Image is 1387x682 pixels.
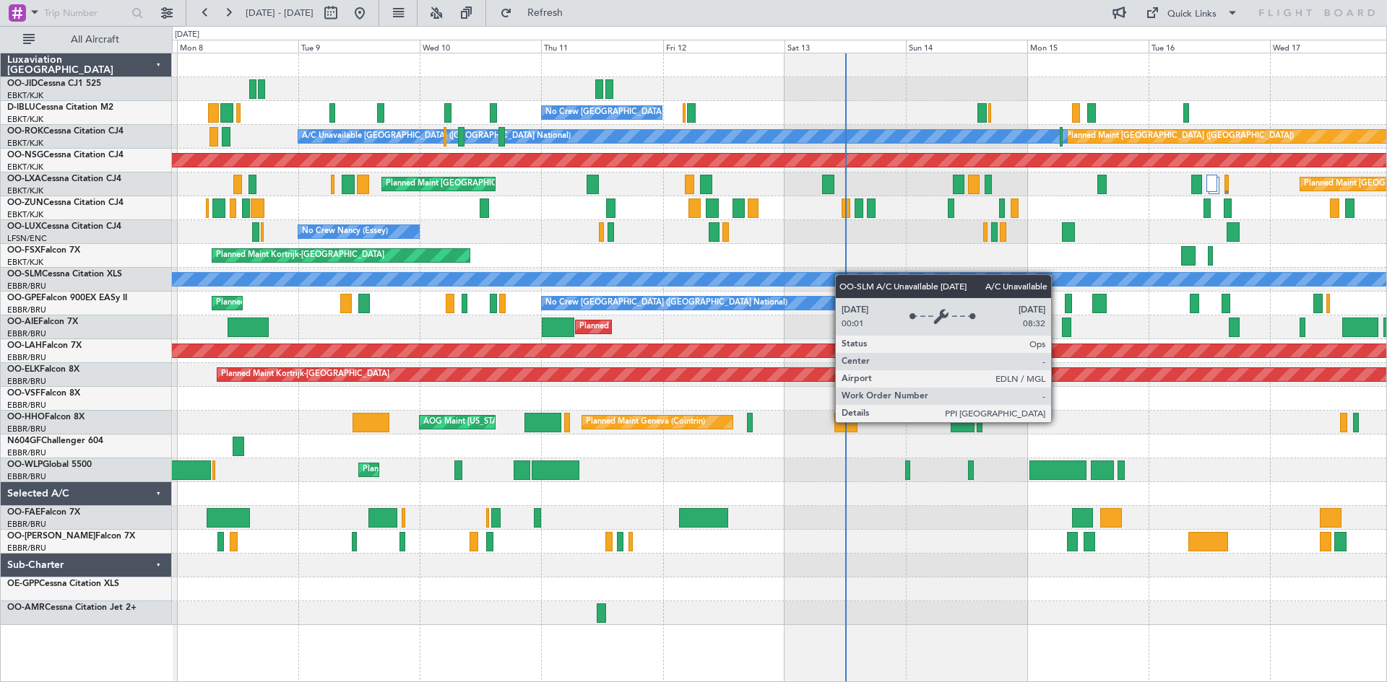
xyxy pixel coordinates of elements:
span: N604GF [7,437,41,445]
a: EBKT/KJK [7,138,43,149]
div: Wed 10 [420,40,541,53]
button: Refresh [493,1,580,25]
a: OO-LUXCessna Citation CJ4 [7,222,121,231]
div: No Crew [GEOGRAPHIC_DATA] ([GEOGRAPHIC_DATA] National) [545,292,787,314]
a: EBBR/BRU [7,328,46,339]
a: OO-AIEFalcon 7X [7,318,78,326]
span: OO-FAE [7,508,40,517]
span: OO-LXA [7,175,41,183]
div: No Crew [GEOGRAPHIC_DATA] ([GEOGRAPHIC_DATA] National) [545,102,787,123]
a: OO-LAHFalcon 7X [7,341,82,350]
a: OO-[PERSON_NAME]Falcon 7X [7,532,135,541]
a: EBKT/KJK [7,185,43,196]
input: Trip Number [44,2,127,24]
a: EBBR/BRU [7,305,46,315]
a: EBKT/KJK [7,209,43,220]
div: No Crew Nancy (Essey) [302,221,388,242]
a: OO-AMRCessna Citation Jet 2+ [7,603,137,612]
div: Sat 13 [785,40,906,53]
a: EBBR/BRU [7,281,46,292]
div: Mon 15 [1027,40,1149,53]
div: Planned Maint [GEOGRAPHIC_DATA] ([GEOGRAPHIC_DATA] National) [216,292,478,314]
a: OO-VSFFalcon 8X [7,389,80,398]
a: EBBR/BRU [7,424,46,434]
a: EBKT/KJK [7,114,43,125]
a: EBBR/BRU [7,471,46,482]
span: OO-FSX [7,246,40,255]
div: Planned Maint [GEOGRAPHIC_DATA] ([GEOGRAPHIC_DATA] National) [386,173,647,195]
div: Planned Maint Geneva (Cointrin) [586,411,705,433]
a: EBBR/BRU [7,376,46,387]
div: Planned Maint Kortrijk-[GEOGRAPHIC_DATA] [221,364,389,385]
span: Refresh [515,8,576,18]
div: Planned Maint [GEOGRAPHIC_DATA] ([GEOGRAPHIC_DATA]) [579,316,807,338]
span: OO-GPE [7,294,41,302]
a: OO-JIDCessna CJ1 525 [7,79,101,88]
div: AOG Maint [US_STATE] ([GEOGRAPHIC_DATA]) [423,411,598,433]
span: OO-ELK [7,365,40,374]
div: [DATE] [175,29,199,41]
a: EBKT/KJK [7,257,43,268]
a: OO-ZUNCessna Citation CJ4 [7,198,124,207]
span: OO-VSF [7,389,40,398]
span: OO-AIE [7,318,38,326]
a: OO-NSGCessna Citation CJ4 [7,151,124,159]
a: D-IBLUCessna Citation M2 [7,103,113,112]
span: [DATE] - [DATE] [246,6,314,19]
a: LFSN/ENC [7,233,47,244]
div: Sun 14 [906,40,1027,53]
span: OO-ZUN [7,198,43,207]
span: All Aircraft [38,35,152,45]
span: OO-AMR [7,603,45,612]
div: Planned Maint Liege [363,459,438,481]
div: Mon 8 [177,40,298,53]
a: EBBR/BRU [7,519,46,530]
div: Planned Maint [GEOGRAPHIC_DATA] ([GEOGRAPHIC_DATA]) [1066,126,1294,147]
span: OO-HHO [7,413,45,421]
span: OE-GPP [7,580,39,588]
a: EBKT/KJK [7,162,43,172]
button: All Aircraft [16,28,157,51]
a: EBKT/KJK [7,90,43,101]
span: OO-LUX [7,222,41,231]
div: Thu 11 [541,40,662,53]
span: OO-NSG [7,151,43,159]
a: N604GFChallenger 604 [7,437,103,445]
button: Quick Links [1138,1,1245,25]
a: EBBR/BRU [7,447,46,458]
a: OO-GPEFalcon 900EX EASy II [7,294,127,302]
a: OO-ROKCessna Citation CJ4 [7,127,124,136]
span: OO-JID [7,79,38,88]
a: EBBR/BRU [7,543,46,554]
a: OO-FSXFalcon 7X [7,246,80,255]
span: OO-WLP [7,460,43,469]
a: EBBR/BRU [7,352,46,363]
div: A/C Unavailable [GEOGRAPHIC_DATA] ([GEOGRAPHIC_DATA] National) [302,126,571,147]
span: OO-[PERSON_NAME] [7,532,95,541]
span: OO-LAH [7,341,42,350]
div: Tue 16 [1149,40,1270,53]
div: Tue 9 [298,40,420,53]
a: OO-FAEFalcon 7X [7,508,80,517]
span: OO-SLM [7,270,42,279]
a: OO-WLPGlobal 5500 [7,460,92,469]
a: OO-SLMCessna Citation XLS [7,270,122,279]
div: Quick Links [1167,7,1217,22]
a: OO-HHOFalcon 8X [7,413,85,421]
div: Planned Maint Kortrijk-[GEOGRAPHIC_DATA] [216,245,384,266]
span: D-IBLU [7,103,35,112]
div: Fri 12 [663,40,785,53]
a: OO-ELKFalcon 8X [7,365,79,374]
a: OE-GPPCessna Citation XLS [7,580,119,588]
a: OO-LXACessna Citation CJ4 [7,175,121,183]
span: OO-ROK [7,127,43,136]
a: EBBR/BRU [7,400,46,411]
